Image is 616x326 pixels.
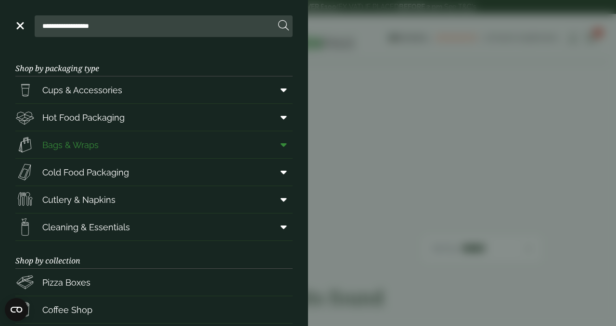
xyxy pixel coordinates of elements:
[42,303,92,316] span: Coffee Shop
[15,131,293,158] a: Bags & Wraps
[42,111,125,124] span: Hot Food Packaging
[42,276,90,289] span: Pizza Boxes
[15,186,293,213] a: Cutlery & Napkins
[15,269,293,296] a: Pizza Boxes
[42,221,130,234] span: Cleaning & Essentials
[15,80,35,100] img: PintNhalf_cup.svg
[15,49,293,76] h3: Shop by packaging type
[15,108,35,127] img: Deli_box.svg
[15,190,35,209] img: Cutlery.svg
[42,84,122,97] span: Cups & Accessories
[42,166,129,179] span: Cold Food Packaging
[15,241,293,269] h3: Shop by collection
[15,296,293,323] a: Coffee Shop
[15,135,35,154] img: Paper_carriers.svg
[15,213,293,240] a: Cleaning & Essentials
[5,298,28,321] button: Open CMP widget
[15,273,35,292] img: Pizza_boxes.svg
[15,76,293,103] a: Cups & Accessories
[42,193,115,206] span: Cutlery & Napkins
[15,104,293,131] a: Hot Food Packaging
[15,159,293,186] a: Cold Food Packaging
[15,217,35,237] img: open-wipe.svg
[15,163,35,182] img: Sandwich_box.svg
[42,138,99,151] span: Bags & Wraps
